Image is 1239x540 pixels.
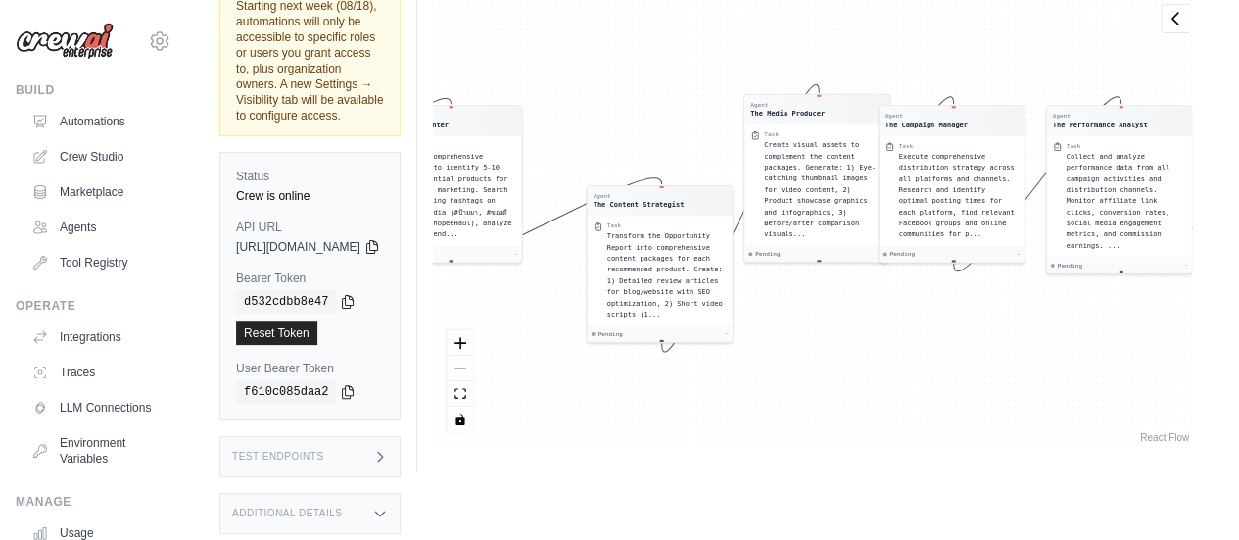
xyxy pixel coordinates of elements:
[236,321,317,345] a: Reset Token
[236,169,384,184] label: Status
[953,97,1120,271] g: Edge from 846af2a0e256c1c18e169a39284d8c66 to 5be87a703e8132a770ff410b915b1491
[24,247,171,278] a: Tool Registry
[448,407,473,432] button: toggle interactivity
[750,101,825,109] div: Agent
[606,230,726,319] div: Transform the Opportunity Report into comprehensive content packages for each recommended product...
[236,239,360,255] span: [URL][DOMAIN_NAME]
[16,82,171,98] div: Build
[448,381,473,407] button: fit view
[232,451,324,463] h3: Test Endpoints
[448,330,473,432] div: React Flow controls
[16,298,171,314] div: Operate
[396,151,515,240] div: Conduct comprehensive research to identify 5-10 high-potential products for affiliate marketing. ...
[24,392,171,423] a: LLM Connections
[24,176,171,208] a: Marketplace
[24,106,171,137] a: Automations
[375,105,522,263] div: AgentThe Niche HunterConduct comprehensive research to identify 5-10 high-potential products for ...
[750,109,825,119] div: The Media Producer
[878,105,1025,263] div: AgentThe Campaign ManagerTaskExecute comprehensive distribution strategy across all platforms and...
[307,98,452,172] g: Edge from inputsNode to 2a808787b5f50b47df7cc9ae2ab7f9e9
[24,321,171,353] a: Integrations
[597,330,622,338] span: Pending
[1066,151,1185,251] div: Collect and analyze performance data from all campaign activities and distribution channels. Moni...
[1052,112,1147,120] div: Agent
[16,494,171,510] div: Manage
[898,142,912,150] div: Task
[764,139,883,239] div: Create visual assets to complement the content packages. Generate: 1) Eye-catching thumbnail imag...
[16,23,114,60] img: Logo
[236,380,336,404] code: f610c085daa2
[236,220,384,235] label: API URL
[1066,152,1168,249] span: Collect and analyze performance data from all campaign activities and distribution channels. Moni...
[24,357,171,388] a: Traces
[1057,262,1081,270] span: Pending
[514,250,518,258] div: -
[764,130,778,138] div: Task
[382,112,448,120] div: Agent
[24,427,171,474] a: Environment Variables
[236,290,336,314] code: d532cdbb8e47
[898,151,1018,240] div: Execute comprehensive distribution strategy across all platforms and channels. Research and ident...
[236,270,384,286] label: Bearer Token
[884,120,967,129] div: The Campaign Manager
[24,141,171,172] a: Crew Studio
[1140,432,1189,443] a: React Flow attribution
[448,330,473,356] button: zoom in
[1141,446,1239,540] iframe: Chat Widget
[606,221,620,229] div: Task
[898,152,1014,238] span: Execute comprehensive distribution strategy across all platforms and channels. Research and ident...
[884,112,967,120] div: Agent
[232,508,342,519] h3: Additional Details
[743,94,890,263] div: AgentThe Media ProducerTaskCreate visual assets to complement the content packages. Generate: 1) ...
[819,97,953,260] g: Edge from d2443d2a4bdc206409ec30b244e6e9e8 to 846af2a0e256c1c18e169a39284d8c66
[1184,262,1188,270] div: -
[586,185,733,343] div: AgentThe Content StrategistTaskTransform the Opportunity Report into comprehensive content packag...
[725,330,729,338] div: -
[1017,250,1021,258] div: -
[1045,105,1192,273] div: AgentThe Performance AnalystTaskCollect and analyze performance data from all campaign activities...
[661,84,819,352] g: Edge from 70e3878b32924377556247d71620bfc4 to d2443d2a4bdc206409ec30b244e6e9e8
[24,212,171,243] a: Agents
[236,361,384,376] label: User Bearer Token
[764,141,876,238] span: Create visual assets to complement the content packages. Generate: 1) Eye-catching thumbnail imag...
[236,188,384,204] div: Crew is online
[889,250,914,258] span: Pending
[451,178,661,259] g: Edge from 2a808787b5f50b47df7cc9ae2ab7f9e9 to 70e3878b32924377556247d71620bfc4
[382,120,448,129] div: The Niche Hunter
[1052,120,1147,129] div: The Performance Analyst
[1066,142,1079,150] div: Task
[755,250,780,258] span: Pending
[606,232,722,319] span: Transform the Opportunity Report into comprehensive content packages for each recommended product...
[593,200,684,210] div: The Content Strategist
[396,152,511,238] span: Conduct comprehensive research to identify 5-10 high-potential products for affiliate marketing. ...
[593,192,684,200] div: Agent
